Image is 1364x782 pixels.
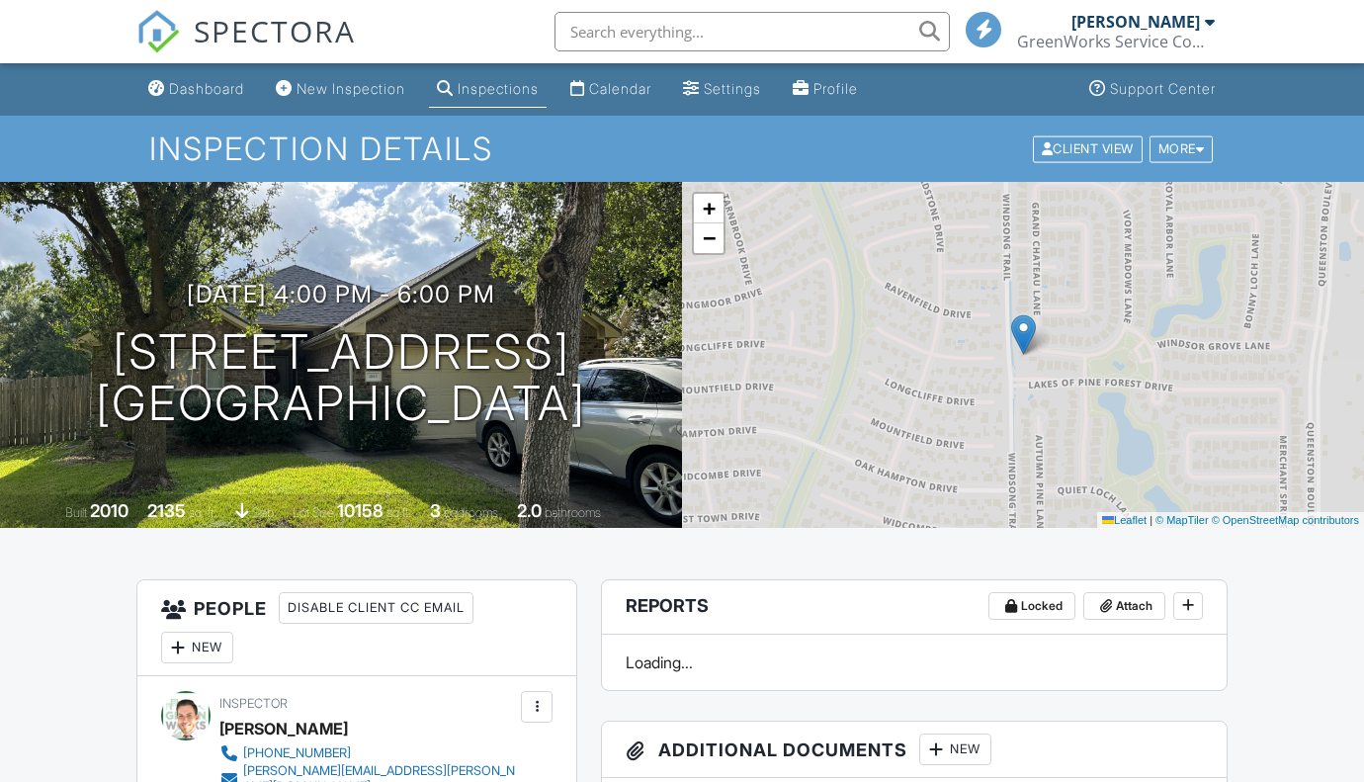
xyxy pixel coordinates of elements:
[268,71,413,108] a: New Inspection
[1071,12,1200,32] div: [PERSON_NAME]
[703,225,716,250] span: −
[137,580,576,676] h3: People
[1150,514,1152,526] span: |
[90,500,128,521] div: 2010
[136,10,180,53] img: The Best Home Inspection Software - Spectora
[96,326,586,431] h1: [STREET_ADDRESS] [GEOGRAPHIC_DATA]
[161,632,233,663] div: New
[1031,140,1148,155] a: Client View
[517,500,542,521] div: 2.0
[1110,80,1216,97] div: Support Center
[458,80,539,97] div: Inspections
[1102,514,1147,526] a: Leaflet
[1011,314,1036,355] img: Marker
[169,80,244,97] div: Dashboard
[589,80,651,97] div: Calendar
[252,505,274,520] span: slab
[813,80,858,97] div: Profile
[694,194,724,223] a: Zoom in
[602,722,1227,778] h3: Additional Documents
[386,505,411,520] span: sq.ft.
[785,71,866,108] a: Profile
[703,196,716,220] span: +
[1033,135,1143,162] div: Client View
[1212,514,1359,526] a: © OpenStreetMap contributors
[1017,32,1215,51] div: GreenWorks Service Company
[219,714,348,743] div: [PERSON_NAME]
[694,223,724,253] a: Zoom out
[136,27,356,68] a: SPECTORA
[219,696,288,711] span: Inspector
[704,80,761,97] div: Settings
[140,71,252,108] a: Dashboard
[337,500,384,521] div: 10158
[194,10,356,51] span: SPECTORA
[189,505,216,520] span: sq. ft.
[147,500,186,521] div: 2135
[219,743,516,763] a: [PHONE_NUMBER]
[919,734,991,765] div: New
[1081,71,1224,108] a: Support Center
[1155,514,1209,526] a: © MapTiler
[430,500,441,521] div: 3
[293,505,334,520] span: Lot Size
[65,505,87,520] span: Built
[444,505,498,520] span: bedrooms
[279,592,473,624] div: Disable Client CC Email
[562,71,659,108] a: Calendar
[429,71,547,108] a: Inspections
[297,80,405,97] div: New Inspection
[149,131,1215,166] h1: Inspection Details
[545,505,601,520] span: bathrooms
[554,12,950,51] input: Search everything...
[243,745,351,761] div: [PHONE_NUMBER]
[1150,135,1214,162] div: More
[187,281,495,307] h3: [DATE] 4:00 pm - 6:00 pm
[675,71,769,108] a: Settings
